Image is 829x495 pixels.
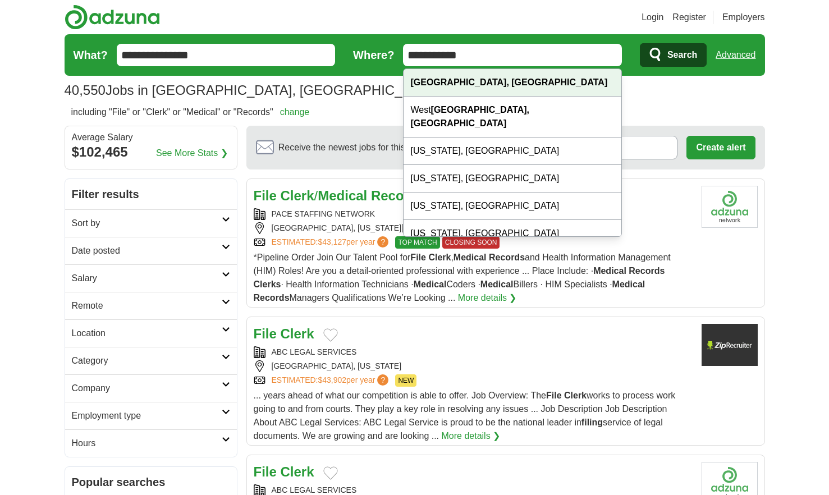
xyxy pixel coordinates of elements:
span: ... years ahead of what our competition is able to offer. Job Overview: The works to process work... [254,391,676,441]
strong: Records [629,266,665,276]
div: [GEOGRAPHIC_DATA], [US_STATE][GEOGRAPHIC_DATA] [254,222,693,234]
a: Employment type [65,402,237,429]
div: [GEOGRAPHIC_DATA], [US_STATE] [254,360,693,372]
span: Receive the newest jobs for this search : [278,141,470,154]
a: ESTIMATED:$43,127per year? [272,236,391,249]
a: Sort by [65,209,237,237]
button: Search [640,43,707,67]
h2: Date posted [72,244,222,258]
h2: Filter results [65,179,237,209]
h2: Employment type [72,409,222,423]
strong: Records [371,188,425,203]
h2: Company [72,382,222,395]
div: $102,465 [72,142,230,162]
h2: Hours [72,437,222,450]
strong: Medical [612,279,645,289]
a: Salary [65,264,237,292]
a: Advanced [716,44,755,66]
a: Employers [722,11,765,24]
strong: Records [489,253,525,262]
strong: Records [254,293,290,302]
a: Location [65,319,237,347]
a: Date posted [65,237,237,264]
a: ABC LEGAL SERVICES [272,347,357,356]
strong: Clerk [564,391,587,400]
a: ESTIMATED:$43,902per year? [272,374,391,387]
strong: Medical [480,279,514,289]
strong: Clerk [281,326,314,341]
span: Search [667,44,697,66]
span: TOP MATCH [395,236,439,249]
h2: Location [72,327,222,340]
strong: [GEOGRAPHIC_DATA], [GEOGRAPHIC_DATA] [410,77,607,87]
span: ? [377,236,388,247]
h2: Sort by [72,217,222,230]
strong: File [254,188,277,203]
strong: Clerk [281,188,314,203]
a: File Clerk [254,464,314,479]
a: Remote [65,292,237,319]
span: ? [377,374,388,386]
div: West [404,97,621,137]
strong: Medical [593,266,626,276]
strong: File [546,391,562,400]
span: NEW [395,374,416,387]
a: File Clerk [254,326,314,341]
strong: File [254,464,277,479]
strong: Clerks [254,279,281,289]
span: $43,902 [318,375,346,384]
strong: filing [581,418,603,427]
a: File Clerk/Medical Records [254,188,425,203]
div: [US_STATE], [GEOGRAPHIC_DATA] [404,165,621,192]
span: CLOSING SOON [442,236,500,249]
label: Where? [353,47,394,63]
strong: File [410,253,426,262]
button: Create alert [686,136,755,159]
strong: Medical [454,253,487,262]
img: ABC Legal Services logo [702,324,758,366]
span: 40,550 [65,80,106,100]
div: [US_STATE], [GEOGRAPHIC_DATA] [404,137,621,165]
strong: Clerk [428,253,451,262]
h2: including "File" or "Clerk" or "Medical" or "Records" [71,106,310,119]
a: Category [65,347,237,374]
strong: Medical [414,279,447,289]
button: Add to favorite jobs [323,466,338,480]
span: *Pipeline Order Join Our Talent Pool for , and Health Information Management (HIM) Roles! Are you... [254,253,671,302]
img: Company logo [702,186,758,228]
h2: Popular searches [72,474,230,491]
a: More details ❯ [442,429,501,443]
h1: Jobs in [GEOGRAPHIC_DATA], [GEOGRAPHIC_DATA] [65,82,440,98]
label: What? [74,47,108,63]
img: Adzuna logo [65,4,160,30]
strong: File [254,326,277,341]
button: Add to favorite jobs [323,328,338,342]
a: See More Stats ❯ [156,146,228,160]
strong: Medical [318,188,367,203]
div: [US_STATE], [GEOGRAPHIC_DATA] [404,220,621,247]
div: Average Salary [72,133,230,142]
h2: Category [72,354,222,368]
a: Login [642,11,663,24]
a: More details ❯ [458,291,517,305]
a: Register [672,11,706,24]
a: ABC LEGAL SERVICES [272,485,357,494]
div: [US_STATE], [GEOGRAPHIC_DATA] [404,192,621,220]
h2: Remote [72,299,222,313]
a: Company [65,374,237,402]
div: PACE STAFFING NETWORK [254,208,693,220]
a: change [280,107,310,117]
strong: [GEOGRAPHIC_DATA], [GEOGRAPHIC_DATA] [410,105,529,128]
a: Hours [65,429,237,457]
h2: Salary [72,272,222,285]
span: $43,127 [318,237,346,246]
strong: Clerk [281,464,314,479]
